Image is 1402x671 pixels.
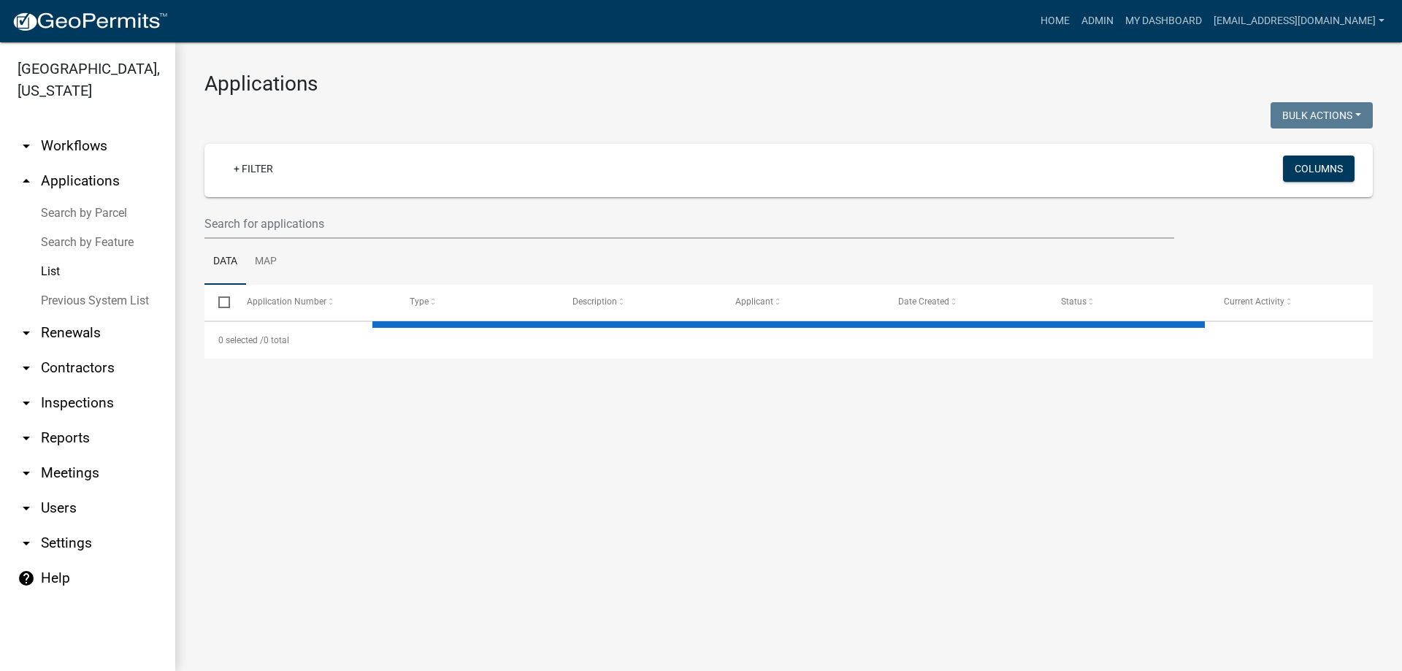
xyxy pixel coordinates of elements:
[18,534,35,552] i: arrow_drop_down
[884,285,1047,320] datatable-header-cell: Date Created
[18,359,35,377] i: arrow_drop_down
[247,296,326,307] span: Application Number
[1119,7,1208,35] a: My Dashboard
[559,285,721,320] datatable-header-cell: Description
[204,239,246,285] a: Data
[18,172,35,190] i: arrow_drop_up
[1210,285,1373,320] datatable-header-cell: Current Activity
[246,239,286,285] a: Map
[1035,7,1076,35] a: Home
[204,322,1373,358] div: 0 total
[18,137,35,155] i: arrow_drop_down
[1224,296,1284,307] span: Current Activity
[18,394,35,412] i: arrow_drop_down
[218,335,264,345] span: 0 selected /
[204,209,1174,239] input: Search for applications
[1271,102,1373,129] button: Bulk Actions
[1047,285,1210,320] datatable-header-cell: Status
[18,464,35,482] i: arrow_drop_down
[204,72,1373,96] h3: Applications
[1076,7,1119,35] a: Admin
[410,296,429,307] span: Type
[204,285,232,320] datatable-header-cell: Select
[1061,296,1087,307] span: Status
[18,499,35,517] i: arrow_drop_down
[18,324,35,342] i: arrow_drop_down
[18,429,35,447] i: arrow_drop_down
[232,285,395,320] datatable-header-cell: Application Number
[898,296,949,307] span: Date Created
[721,285,884,320] datatable-header-cell: Applicant
[18,570,35,587] i: help
[735,296,773,307] span: Applicant
[222,156,285,182] a: + Filter
[572,296,617,307] span: Description
[1283,156,1355,182] button: Columns
[395,285,558,320] datatable-header-cell: Type
[1208,7,1390,35] a: [EMAIL_ADDRESS][DOMAIN_NAME]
